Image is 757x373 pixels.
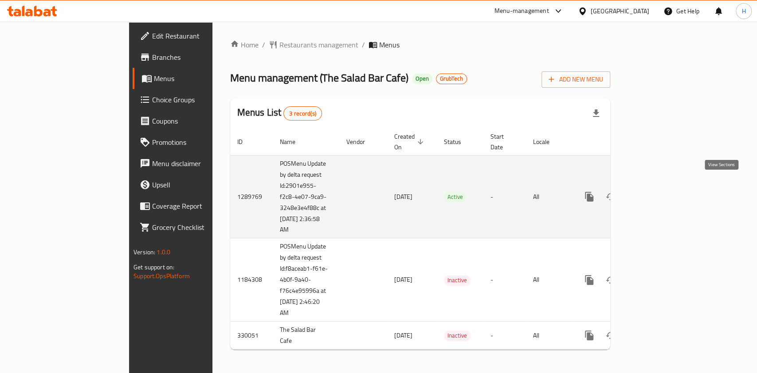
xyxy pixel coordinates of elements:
[436,75,467,82] span: GrubTech
[152,52,248,62] span: Branches
[133,217,255,238] a: Grocery Checklist
[533,136,561,147] span: Locale
[152,137,248,148] span: Promotions
[133,246,155,258] span: Version:
[526,322,572,350] td: All
[152,179,248,190] span: Upsell
[152,201,248,211] span: Coverage Report
[444,275,471,286] div: Inactive
[133,25,255,47] a: Edit Restaurant
[591,6,649,16] div: [GEOGRAPHIC_DATA]
[572,128,671,155] th: Actions
[273,322,339,350] td: The Salad Bar Cafe
[490,131,515,152] span: Start Date
[280,136,307,147] span: Name
[579,269,600,291] button: more
[133,68,255,89] a: Menus
[412,75,432,82] span: Open
[152,116,248,126] span: Coupons
[284,109,322,118] span: 3 record(s)
[549,74,603,85] span: Add New Menu
[346,136,377,147] span: Vendor
[600,269,621,291] button: Change Status
[526,155,572,238] td: All
[152,158,248,169] span: Menu disclaimer
[394,191,412,202] span: [DATE]
[362,39,365,50] li: /
[133,47,255,68] a: Branches
[600,325,621,346] button: Change Status
[262,39,265,50] li: /
[133,89,255,110] a: Choice Groups
[273,238,339,322] td: POSMenu Update by delta request Id:f8aceab1-f61e-4b0f-9a40-f76c4e95996a at [DATE] 2:46:20 AM
[152,94,248,105] span: Choice Groups
[579,325,600,346] button: more
[483,238,526,322] td: -
[279,39,358,50] span: Restaurants management
[133,132,255,153] a: Promotions
[133,174,255,195] a: Upsell
[133,261,174,273] span: Get support on:
[133,270,190,282] a: Support.OpsPlatform
[152,31,248,41] span: Edit Restaurant
[394,274,412,285] span: [DATE]
[444,330,471,341] span: Inactive
[237,106,322,120] h2: Menus List
[379,39,400,50] span: Menus
[444,136,473,147] span: Status
[483,322,526,350] td: -
[412,74,432,84] div: Open
[741,6,745,16] span: H
[394,330,412,341] span: [DATE]
[152,222,248,233] span: Grocery Checklist
[273,155,339,238] td: POSMenu Update by delta request Id:2901e955-f2c8-4e07-9ca9-3248e3e4f88c at [DATE] 2:36:58 AM
[585,103,607,124] div: Export file
[444,192,467,202] span: Active
[494,6,549,16] div: Menu-management
[444,275,471,285] span: Inactive
[541,71,610,88] button: Add New Menu
[444,192,467,202] div: Active
[483,155,526,238] td: -
[237,136,254,147] span: ID
[230,39,610,50] nav: breadcrumb
[133,110,255,132] a: Coupons
[269,39,358,50] a: Restaurants management
[526,238,572,322] td: All
[157,246,170,258] span: 1.0.0
[230,68,408,88] span: Menu management ( The Salad Bar Cafe )
[394,131,426,152] span: Created On
[230,128,671,350] table: enhanced table
[283,106,322,120] div: Total records count
[133,195,255,217] a: Coverage Report
[579,186,600,207] button: more
[154,73,248,84] span: Menus
[133,153,255,174] a: Menu disclaimer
